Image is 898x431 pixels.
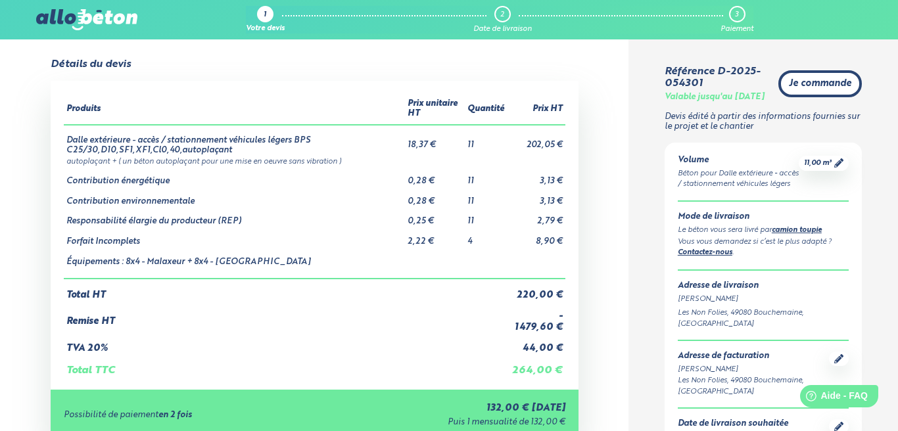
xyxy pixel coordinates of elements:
[264,11,266,20] div: 1
[678,212,849,222] div: Mode de livraison
[678,168,799,191] div: Béton pour Dalle extérieure - accès / stationnement véhicules légers
[405,125,465,155] td: 18,37 €
[325,403,565,414] div: 132,00 € [DATE]
[735,11,738,19] div: 3
[665,66,768,90] div: Référence D-2025-054301
[158,411,192,419] strong: en 2 fois
[246,25,285,34] div: Votre devis
[405,227,465,247] td: 2,22 €
[465,206,507,227] td: 11
[64,247,405,279] td: Équipements : 8x4 - Malaxeur + 8x4 - [GEOGRAPHIC_DATA]
[678,249,732,256] a: Contactez-nous
[678,237,849,260] div: Vous vous demandez si c’est le plus adapté ? .
[678,294,849,305] div: [PERSON_NAME]
[507,227,565,247] td: 8,90 €
[678,419,788,429] div: Date de livraison souhaitée
[64,354,507,376] td: Total TTC
[507,300,565,332] td: - 1 479,60 €
[678,352,830,361] div: Adresse de facturation
[405,166,465,187] td: 0,28 €
[781,380,884,417] iframe: Help widget launcher
[678,375,830,397] div: Les Non Folies, 49080 Bouchemaine, [GEOGRAPHIC_DATA]
[507,125,565,155] td: 202,05 €
[507,354,565,376] td: 264,00 €
[64,411,325,420] div: Possibilité de paiement
[678,225,849,237] div: Le béton vous sera livré par
[325,418,565,428] div: Puis 1 mensualité de 132,00 €
[246,6,285,34] a: 1 Votre devis
[473,25,532,34] div: Date de livraison
[665,112,863,131] p: Devis édité à partir des informations fournies sur le projet et le chantier
[473,6,532,34] a: 2 Date de livraison
[507,94,565,124] th: Prix HT
[507,187,565,207] td: 3,13 €
[64,300,507,332] td: Remise HT
[64,187,405,207] td: Contribution environnementale
[64,155,565,166] td: autoplaçant + ( un béton autoplaçant pour une mise en oeuvre sans vibration )
[678,307,849,330] div: Les Non Folies, 49080 Bouchemaine, [GEOGRAPHIC_DATA]
[665,93,765,102] div: Valable jusqu'au [DATE]
[507,166,565,187] td: 3,13 €
[64,206,405,227] td: Responsabilité élargie du producteur (REP)
[778,70,862,97] a: Je commande
[678,156,799,166] div: Volume
[36,9,137,30] img: allobéton
[64,166,405,187] td: Contribution énergétique
[465,94,507,124] th: Quantité
[64,94,405,124] th: Produits
[51,58,131,70] div: Détails du devis
[772,227,822,234] a: camion toupie
[64,125,405,155] td: Dalle extérieure - accès / stationnement véhicules légers BPS C25/30,D10,SF1,XF1,Cl0,40,autoplaçant
[405,94,465,124] th: Prix unitaire HT
[507,206,565,227] td: 2,79 €
[465,227,507,247] td: 4
[721,6,753,34] a: 3 Paiement
[64,332,507,354] td: TVA 20%
[721,25,753,34] div: Paiement
[507,332,565,354] td: 44,00 €
[405,187,465,207] td: 0,28 €
[465,166,507,187] td: 11
[789,78,851,89] span: Je commande
[678,364,830,375] div: [PERSON_NAME]
[678,281,849,291] div: Adresse de livraison
[465,125,507,155] td: 11
[405,206,465,227] td: 0,25 €
[64,227,405,247] td: Forfait Incomplets
[500,11,504,19] div: 2
[465,187,507,207] td: 11
[64,279,507,301] td: Total HT
[507,279,565,301] td: 220,00 €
